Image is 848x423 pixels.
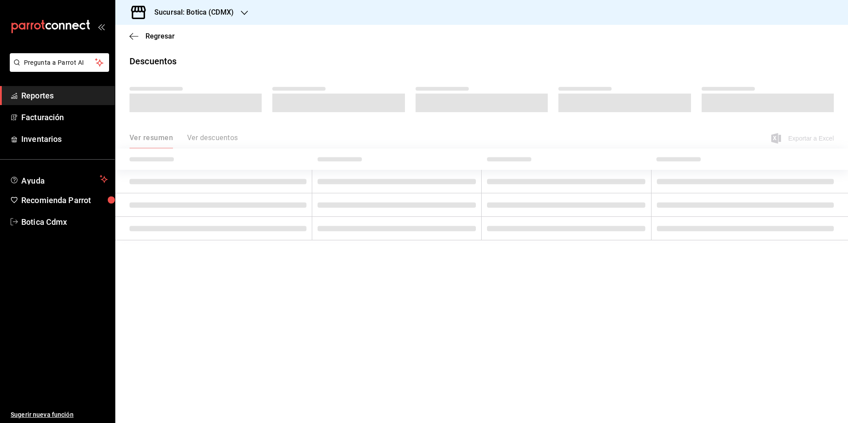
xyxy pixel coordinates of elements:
button: open_drawer_menu [98,23,105,30]
span: Facturación [21,111,108,123]
span: Pregunta a Parrot AI [24,58,95,67]
button: Pregunta a Parrot AI [10,53,109,72]
h3: Sucursal: Botica (CDMX) [147,7,234,18]
span: Inventarios [21,133,108,145]
div: navigation tabs [130,133,238,149]
span: Botica Cdmx [21,216,108,228]
span: Sugerir nueva función [11,410,108,419]
span: Regresar [145,32,175,40]
span: Reportes [21,90,108,102]
button: Regresar [130,32,175,40]
div: Descuentos [130,55,177,68]
a: Pregunta a Parrot AI [6,64,109,74]
span: Ayuda [21,174,96,184]
span: Recomienda Parrot [21,194,108,206]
